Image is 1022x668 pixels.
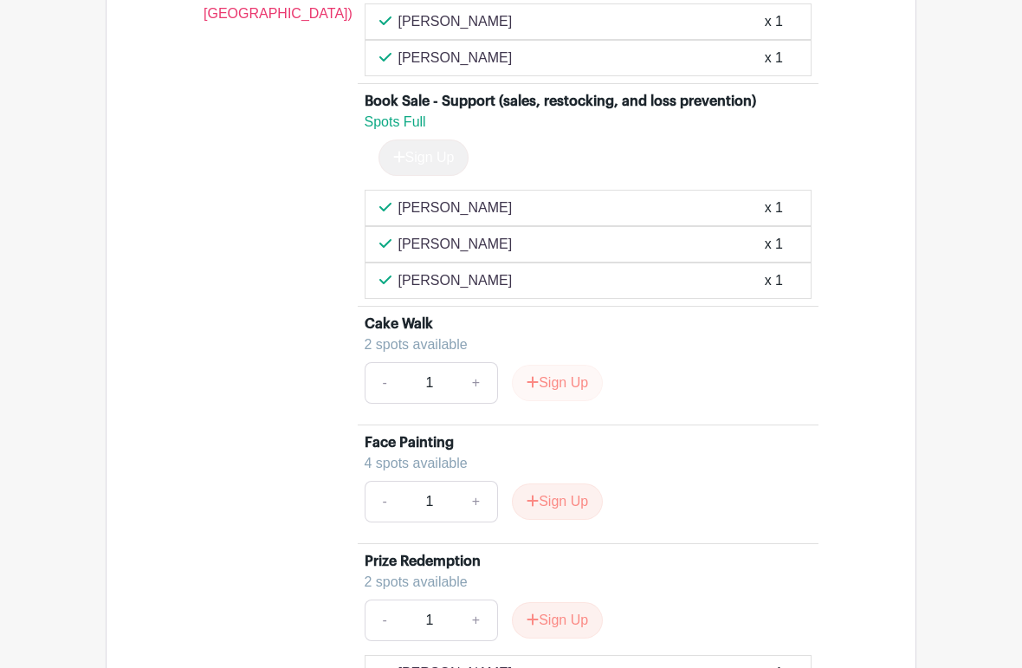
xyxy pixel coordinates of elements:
[512,483,603,520] button: Sign Up
[455,481,498,522] a: +
[365,362,404,404] a: -
[365,551,481,572] div: Prize Redemption
[765,270,783,291] div: x 1
[398,270,513,291] p: [PERSON_NAME]
[365,600,404,641] a: -
[398,11,513,32] p: [PERSON_NAME]
[398,48,513,68] p: [PERSON_NAME]
[365,314,433,334] div: Cake Walk
[512,602,603,639] button: Sign Up
[365,572,799,593] div: 2 spots available
[398,234,513,255] p: [PERSON_NAME]
[512,365,603,401] button: Sign Up
[765,48,783,68] div: x 1
[365,334,799,355] div: 2 spots available
[765,198,783,218] div: x 1
[365,91,756,112] div: Book Sale - Support (sales, restocking, and loss prevention)
[765,11,783,32] div: x 1
[765,234,783,255] div: x 1
[455,362,498,404] a: +
[365,114,426,129] span: Spots Full
[398,198,513,218] p: [PERSON_NAME]
[365,481,404,522] a: -
[365,432,454,453] div: Face Painting
[455,600,498,641] a: +
[365,453,799,474] div: 4 spots available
